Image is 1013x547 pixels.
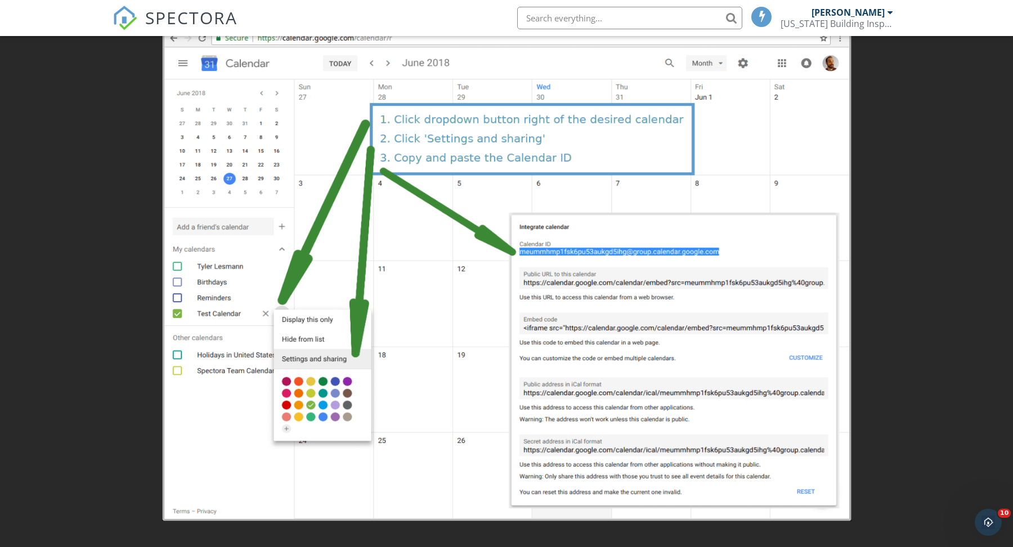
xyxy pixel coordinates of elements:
[113,15,237,39] a: SPECTORA
[517,7,742,29] input: Search everything...
[145,6,237,29] span: SPECTORA
[113,6,137,30] img: The Best Home Inspection Software - Spectora
[975,509,1002,536] iframe: Intercom live chat
[812,7,885,18] div: [PERSON_NAME]
[781,18,893,29] div: Florida Building Inspection Group
[998,509,1011,518] span: 10
[162,29,851,521] img: googleCalendarInstructions-8a668fc214db71825f1959ff40aa50908ca0f9a5094affa4d4905f9b9bb7844a.png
